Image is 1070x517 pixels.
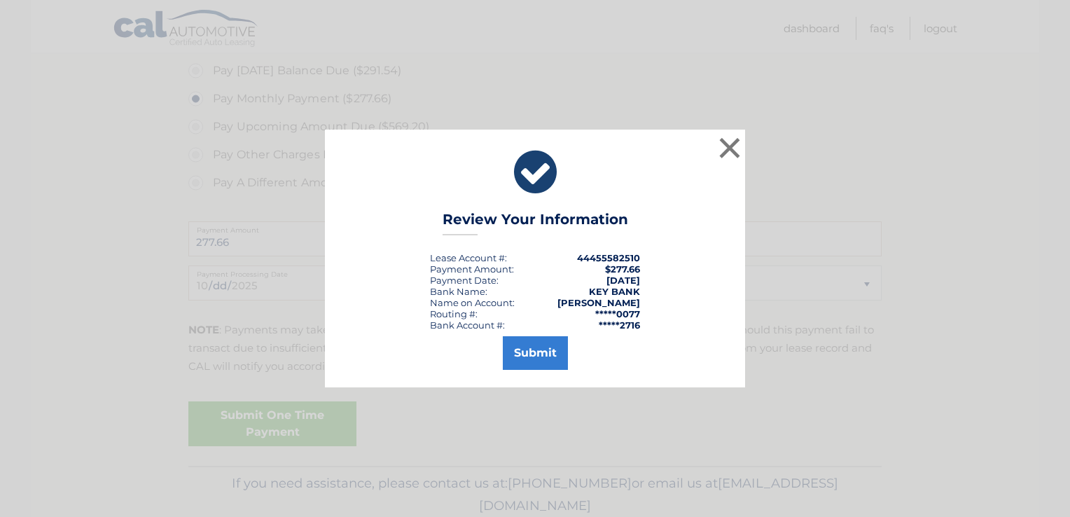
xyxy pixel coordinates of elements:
div: Routing #: [430,308,478,319]
strong: [PERSON_NAME] [557,297,640,308]
div: Bank Name: [430,286,487,297]
button: Submit [503,336,568,370]
h3: Review Your Information [443,211,628,235]
strong: KEY BANK [589,286,640,297]
span: Payment Date [430,275,496,286]
div: Payment Amount: [430,263,514,275]
div: Name on Account: [430,297,515,308]
span: [DATE] [606,275,640,286]
div: Lease Account #: [430,252,507,263]
strong: 44455582510 [577,252,640,263]
div: Bank Account #: [430,319,505,331]
div: : [430,275,499,286]
span: $277.66 [605,263,640,275]
button: × [716,134,744,162]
